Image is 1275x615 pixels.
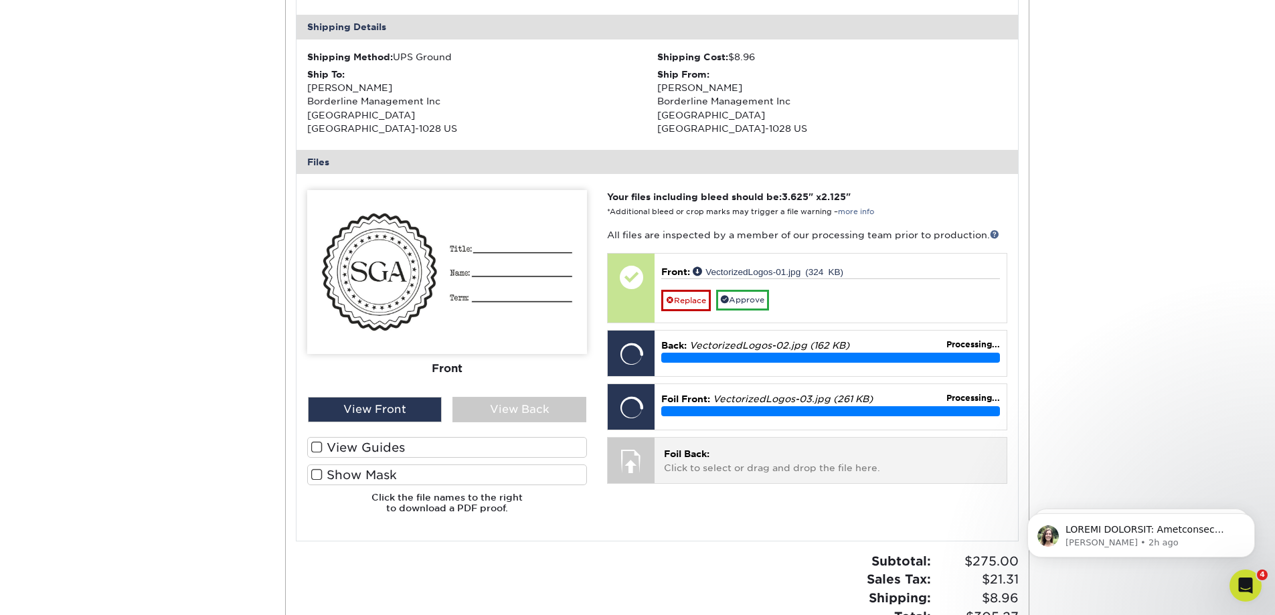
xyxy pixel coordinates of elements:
[296,150,1018,174] div: Files
[307,68,657,136] div: [PERSON_NAME] Borderline Management Inc [GEOGRAPHIC_DATA] [GEOGRAPHIC_DATA]-1028 US
[661,340,687,351] span: Back:
[307,492,587,525] h6: Click the file names to the right to download a PDF proof.
[3,574,114,610] iframe: Google Customer Reviews
[1257,569,1268,580] span: 4
[661,290,711,311] a: Replace
[1007,485,1275,579] iframe: Intercom notifications message
[661,266,690,277] span: Front:
[307,52,393,62] strong: Shipping Method:
[307,50,657,64] div: UPS Ground
[307,464,587,485] label: Show Mask
[664,448,709,459] span: Foil Back:
[871,553,931,568] strong: Subtotal:
[935,570,1019,589] span: $21.31
[935,552,1019,571] span: $275.00
[607,207,874,216] small: *Additional bleed or crop marks may trigger a file warning –
[307,437,587,458] label: View Guides
[821,191,846,202] span: 2.125
[296,15,1018,39] div: Shipping Details
[308,397,442,422] div: View Front
[307,354,587,383] div: Front
[693,266,843,276] a: VectorizedLogos-01.jpg (324 KB)
[657,68,1007,136] div: [PERSON_NAME] Borderline Management Inc [GEOGRAPHIC_DATA] [GEOGRAPHIC_DATA]-1028 US
[935,589,1019,608] span: $8.96
[452,397,586,422] div: View Back
[782,191,809,202] span: 3.625
[657,52,728,62] strong: Shipping Cost:
[716,290,769,311] a: Approve
[657,50,1007,64] div: $8.96
[689,340,849,351] em: VectorizedLogos-02.jpg (162 KB)
[607,228,1007,242] p: All files are inspected by a member of our processing team prior to production.
[664,447,997,474] p: Click to select or drag and drop the file here.
[307,69,345,80] strong: Ship To:
[1229,569,1262,602] iframe: Intercom live chat
[713,393,873,404] em: VectorizedLogos-03.jpg (261 KB)
[838,207,874,216] a: more info
[867,572,931,586] strong: Sales Tax:
[661,393,710,404] span: Foil Front:
[607,191,851,202] strong: Your files including bleed should be: " x "
[869,590,931,605] strong: Shipping:
[657,69,709,80] strong: Ship From:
